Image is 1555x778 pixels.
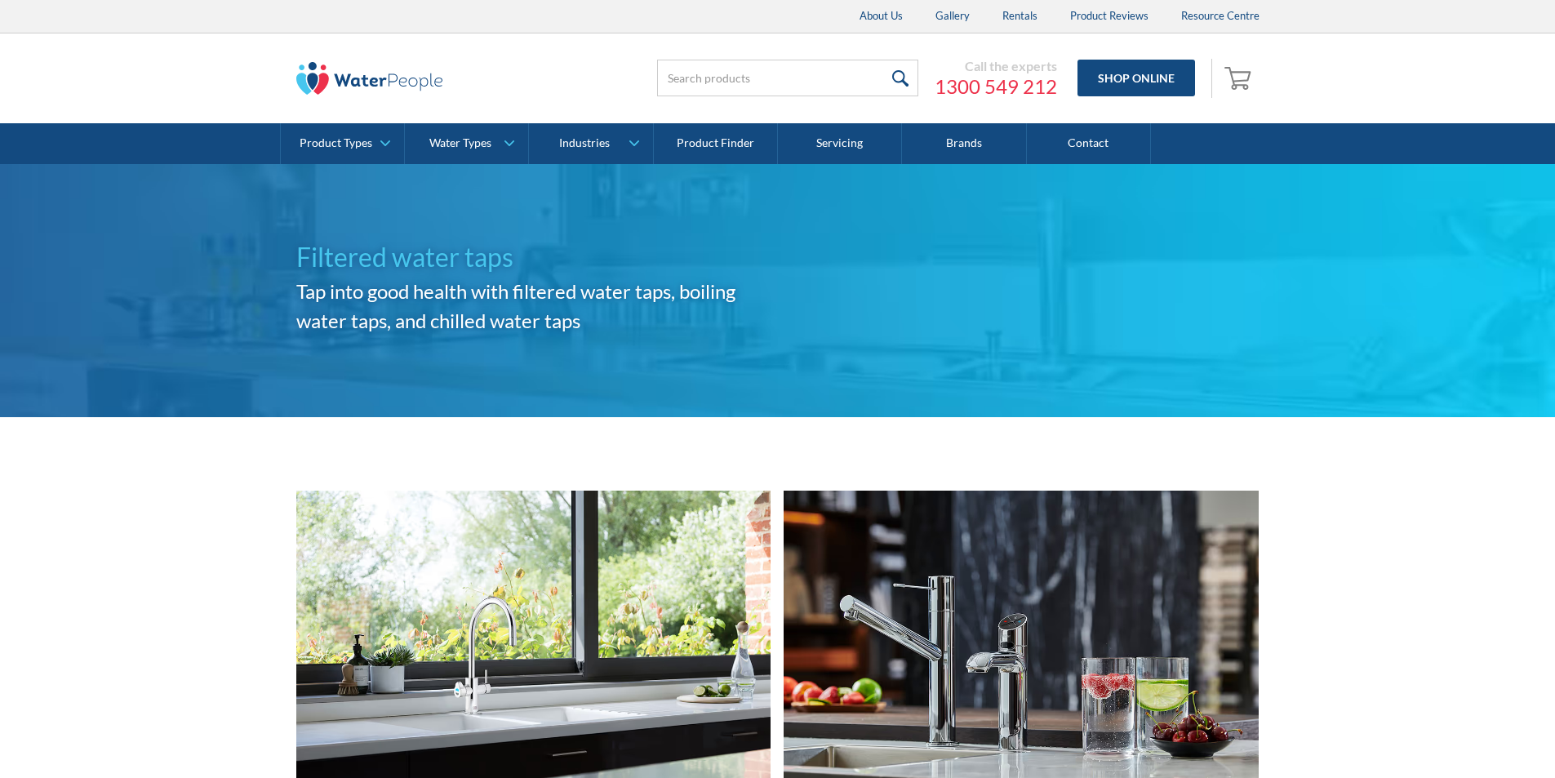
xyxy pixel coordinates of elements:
a: Industries [529,123,652,164]
a: 1300 549 212 [935,74,1057,99]
a: Open empty cart [1220,59,1260,98]
a: Brands [902,123,1026,164]
a: Product Finder [654,123,778,164]
h1: Filtered water taps [296,238,778,277]
div: Water Types [429,136,491,150]
input: Search products [657,60,918,96]
a: Product Types [281,123,404,164]
a: Water Types [405,123,528,164]
img: shopping cart [1224,64,1255,91]
a: Shop Online [1077,60,1195,96]
div: Call the experts [935,58,1057,74]
div: Industries [559,136,610,150]
iframe: podium webchat widget bubble [1392,696,1555,778]
div: Product Types [300,136,372,150]
img: The Water People [296,62,443,95]
a: Contact [1027,123,1151,164]
a: Servicing [778,123,902,164]
h2: Tap into good health with filtered water taps, boiling water taps, and chilled water taps [296,277,778,336]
